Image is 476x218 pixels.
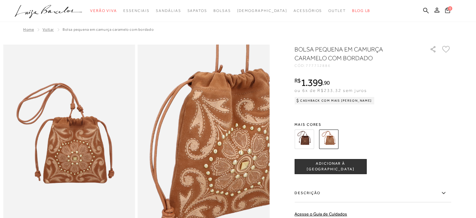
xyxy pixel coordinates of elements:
i: R$ [294,78,301,83]
div: CÓD: [294,64,420,67]
span: 777712886 [306,63,331,68]
span: Bolsas [213,8,231,13]
button: ADICIONAR À [GEOGRAPHIC_DATA] [294,159,366,174]
i: , [322,80,330,86]
span: Outlet [328,8,346,13]
span: 0 [448,6,452,11]
a: categoryNavScreenReaderText [123,5,150,17]
span: ou 6x de R$233,32 sem juros [294,88,367,93]
span: [DEMOGRAPHIC_DATA] [237,8,287,13]
span: 1.399 [301,77,323,88]
a: Voltar [43,27,54,32]
img: BOLSA PEQUENA EM CAMURÇA CAFÉ COM BORDADO [294,130,314,149]
span: Sandálias [156,8,181,13]
a: categoryNavScreenReaderText [328,5,346,17]
span: Verão Viva [90,8,117,13]
a: Acesse o Guia de Cuidados [294,211,347,216]
span: BOLSA PEQUENA EM CAMURÇA CARAMELO COM BORDADO [63,27,154,32]
h1: BOLSA PEQUENA EM CAMURÇA CARAMELO COM BORDADO [294,45,412,62]
a: categoryNavScreenReaderText [90,5,117,17]
button: 0 [443,7,452,15]
a: categoryNavScreenReaderText [294,5,322,17]
a: categoryNavScreenReaderText [156,5,181,17]
span: Sapatos [187,8,207,13]
a: categoryNavScreenReaderText [213,5,231,17]
a: Home [23,27,34,32]
img: BOLSA PEQUENA EM CAMURÇA CARAMELO COM BORDADO [319,130,338,149]
span: 90 [324,79,330,86]
a: BLOG LB [352,5,370,17]
label: Descrição [294,184,451,202]
span: Essenciais [123,8,150,13]
span: BLOG LB [352,8,370,13]
div: Cashback com Mais [PERSON_NAME] [294,97,374,104]
span: Acessórios [294,8,322,13]
span: Mais cores [294,123,451,126]
a: noSubCategoriesText [237,5,287,17]
a: categoryNavScreenReaderText [187,5,207,17]
span: ADICIONAR À [GEOGRAPHIC_DATA] [295,161,366,172]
